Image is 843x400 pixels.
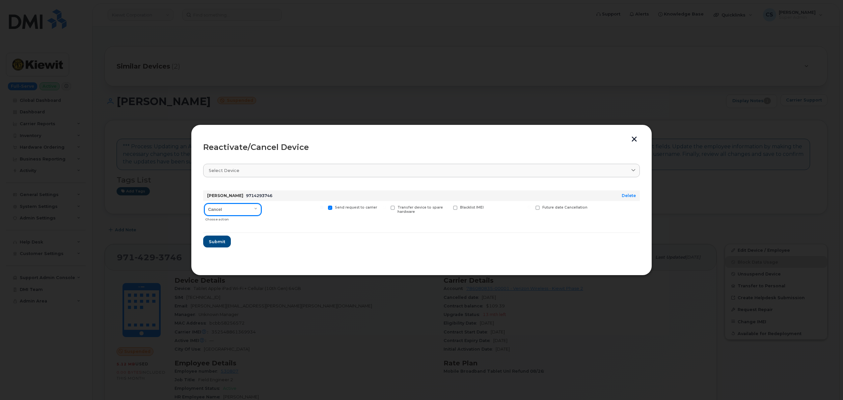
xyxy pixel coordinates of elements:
span: Send request to carrier [335,205,377,210]
span: Select device [209,167,239,174]
span: Transfer device to spare hardware [397,205,443,214]
a: Delete [622,193,636,198]
button: Submit [203,236,231,247]
span: Submit [209,239,225,245]
input: Send request to carrier [320,206,323,209]
iframe: Messenger Launcher [814,371,838,395]
input: Future date Cancellation [528,206,531,209]
span: Future date Cancellation [542,205,587,210]
span: 9714293746 [246,193,272,198]
strong: [PERSON_NAME] [207,193,243,198]
input: Transfer device to spare hardware [383,206,386,209]
span: Blacklist IMEI [460,205,484,210]
div: Reactivate/Cancel Device [203,143,640,151]
input: Blacklist IMEI [445,206,449,209]
a: Select device [203,164,640,177]
div: Choose action [205,214,261,222]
